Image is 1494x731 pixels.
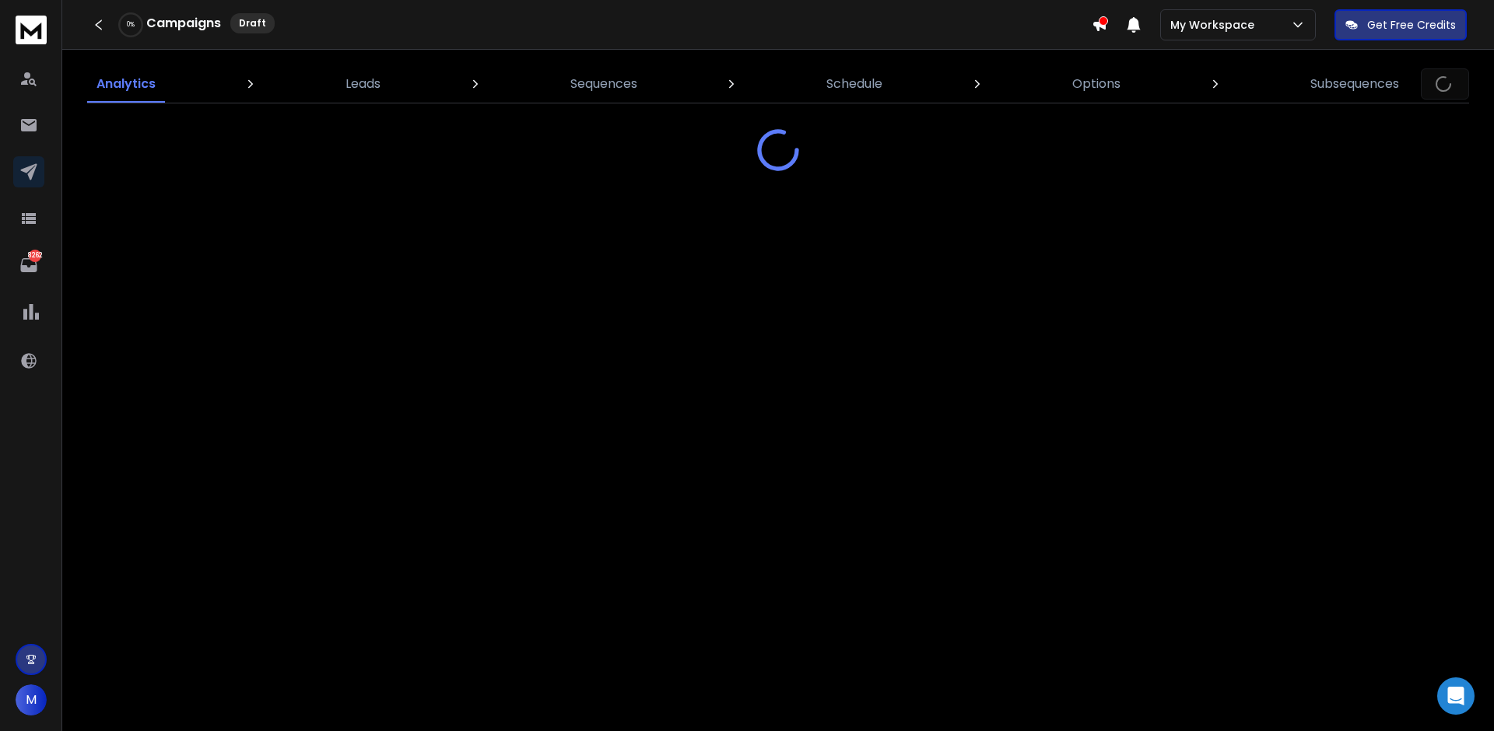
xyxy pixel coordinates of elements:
a: Subsequences [1301,65,1408,103]
h1: Campaigns [146,14,221,33]
p: Leads [345,75,381,93]
p: Schedule [826,75,882,93]
p: Options [1072,75,1120,93]
button: Get Free Credits [1334,9,1467,40]
a: Sequences [561,65,647,103]
p: Analytics [96,75,156,93]
a: Options [1063,65,1130,103]
p: Subsequences [1310,75,1399,93]
button: M [16,684,47,715]
p: 0 % [127,20,135,30]
img: logo [16,16,47,44]
p: My Workspace [1170,17,1261,33]
a: 8262 [13,250,44,281]
a: Schedule [817,65,892,103]
p: Sequences [570,75,637,93]
div: Open Intercom Messenger [1437,677,1475,715]
a: Leads [336,65,390,103]
p: Get Free Credits [1367,17,1456,33]
div: Draft [230,13,275,33]
p: 8262 [29,250,41,262]
a: Analytics [87,65,165,103]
